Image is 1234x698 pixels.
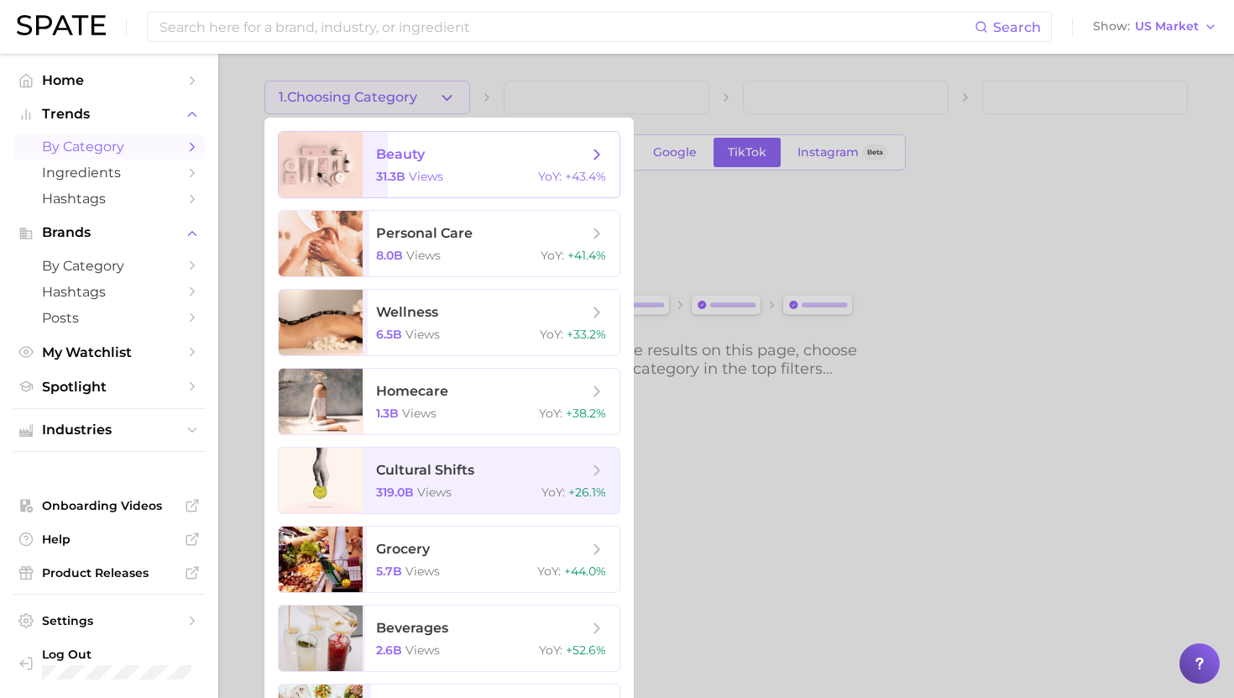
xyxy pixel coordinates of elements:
[567,248,606,263] span: +41.4%
[417,485,452,500] span: views
[42,72,176,88] span: Home
[13,417,205,443] button: Industries
[42,647,191,662] span: Log Out
[568,485,606,500] span: +26.1%
[13,102,205,127] button: Trends
[376,620,448,636] span: beverages
[13,186,205,212] a: Hashtags
[42,139,176,155] span: by Category
[13,220,205,245] button: Brands
[42,310,176,326] span: Posts
[376,225,473,241] span: personal care
[376,541,430,557] span: grocery
[566,643,606,658] span: +52.6%
[406,248,441,263] span: views
[540,327,563,342] span: YoY :
[376,564,402,579] span: 5.7b
[541,485,565,500] span: YoY :
[539,406,562,421] span: YoY :
[539,643,562,658] span: YoY :
[13,160,205,186] a: Ingredients
[538,169,562,184] span: YoY :
[13,527,205,552] a: Help
[42,422,176,438] span: Industries
[13,374,205,400] a: Spotlight
[158,13,975,41] input: Search here for a brand, industry, or ingredient
[13,339,205,365] a: My Watchlist
[541,248,564,263] span: YoY :
[567,327,606,342] span: +33.2%
[564,564,606,579] span: +44.0%
[993,19,1041,35] span: Search
[42,532,176,547] span: Help
[42,191,176,207] span: Hashtags
[13,67,205,93] a: Home
[376,643,402,658] span: 2.6b
[13,493,205,518] a: Onboarding Videos
[405,327,440,342] span: views
[405,564,440,579] span: views
[376,462,474,478] span: cultural shifts
[42,344,176,360] span: My Watchlist
[13,279,205,305] a: Hashtags
[13,608,205,633] a: Settings
[376,406,399,421] span: 1.3b
[565,169,606,184] span: +43.4%
[13,253,205,279] a: by Category
[42,225,176,240] span: Brands
[42,498,176,513] span: Onboarding Videos
[376,485,414,500] span: 319.0b
[42,258,176,274] span: by Category
[376,383,448,399] span: homecare
[376,169,405,184] span: 31.3b
[1089,16,1221,38] button: ShowUS Market
[376,146,425,162] span: beauty
[376,248,403,263] span: 8.0b
[1135,22,1199,31] span: US Market
[42,107,176,122] span: Trends
[566,406,606,421] span: +38.2%
[42,613,176,628] span: Settings
[42,165,176,181] span: Ingredients
[13,560,205,585] a: Product Releases
[376,327,402,342] span: 6.5b
[402,406,437,421] span: views
[42,284,176,300] span: Hashtags
[376,304,438,320] span: wellness
[17,15,106,35] img: SPATE
[405,643,440,658] span: views
[409,169,443,184] span: views
[1093,22,1130,31] span: Show
[537,564,561,579] span: YoY :
[13,642,205,685] a: Log out. Currently logged in with e-mail mathilde@spate.nyc.
[42,565,176,580] span: Product Releases
[13,305,205,331] a: Posts
[42,379,176,395] span: Spotlight
[13,134,205,160] a: by Category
